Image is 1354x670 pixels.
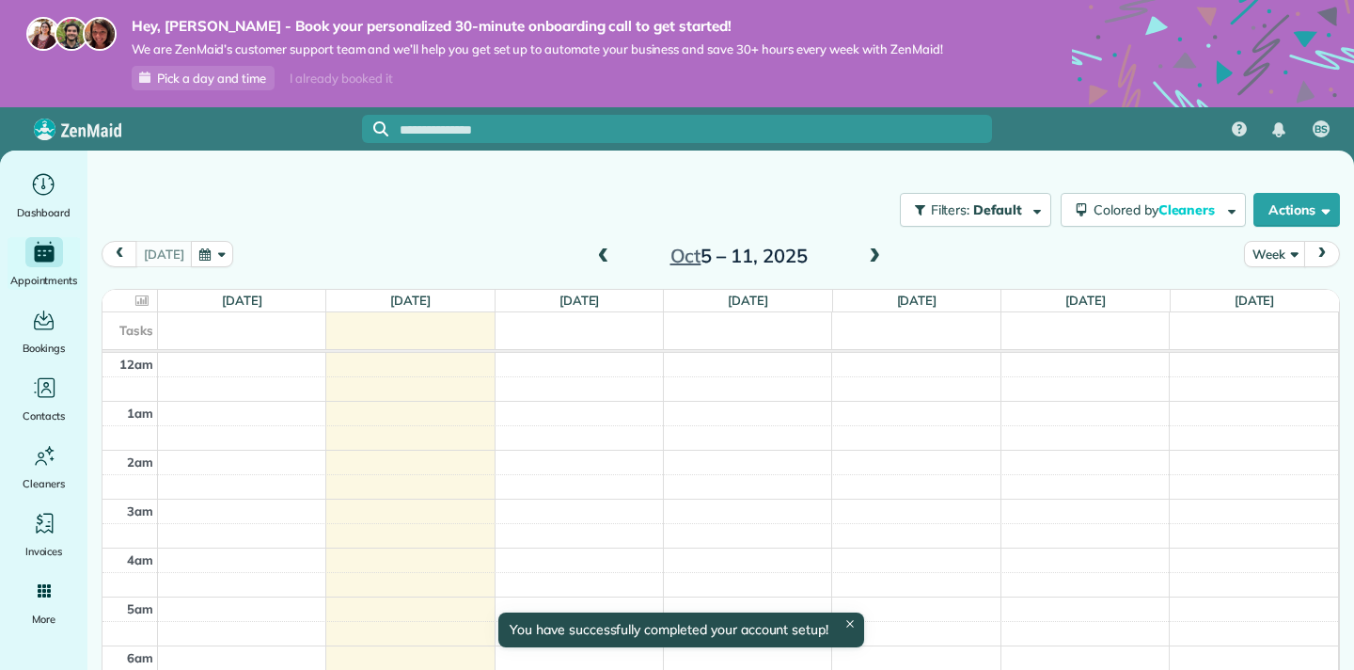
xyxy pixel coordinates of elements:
[1065,293,1106,308] a: [DATE]
[55,17,88,51] img: jorge-587dff0eeaa6aab1f244e6dc62b8924c3b6ad411094392a53c71c6c4a576187d.jpg
[1259,109,1299,151] div: Notifications
[127,406,153,421] span: 1am
[1304,241,1340,266] button: next
[931,201,970,218] span: Filters:
[1315,122,1328,137] span: BS
[390,293,431,308] a: [DATE]
[135,241,192,266] button: [DATE]
[728,293,768,308] a: [DATE]
[973,201,1023,218] span: Default
[26,17,60,51] img: maria-72a9807cf96188c08ef61303f053569d2e2a8a1cde33d635c8a3ac13582a053d.jpg
[83,17,117,51] img: michelle-19f622bdf1676172e81f8f8fba1fb50e276960ebfe0243fe18214015130c80e4.jpg
[127,552,153,567] span: 4am
[132,17,943,36] strong: Hey, [PERSON_NAME] - Book your personalized 30-minute onboarding call to get started!
[102,241,137,266] button: prev
[1253,193,1340,227] button: Actions
[127,503,153,518] span: 3am
[1235,293,1275,308] a: [DATE]
[132,66,275,90] a: Pick a day and time
[10,271,78,290] span: Appointments
[8,237,80,290] a: Appointments
[23,339,66,358] span: Bookings
[1094,201,1221,218] span: Colored by
[157,71,266,86] span: Pick a day and time
[890,193,1051,227] a: Filters: Default
[1061,193,1246,227] button: Colored byCleaners
[559,293,600,308] a: [DATE]
[8,305,80,358] a: Bookings
[1158,201,1219,218] span: Cleaners
[127,455,153,470] span: 2am
[1217,107,1354,151] nav: Main
[373,121,388,136] svg: Focus search
[8,169,80,222] a: Dashboard
[622,246,857,266] h2: 5 – 11, 2025
[127,650,153,665] span: 6am
[900,193,1051,227] button: Filters: Default
[32,610,55,629] span: More
[362,121,388,136] button: Focus search
[23,474,65,493] span: Cleaners
[897,293,937,308] a: [DATE]
[8,440,80,493] a: Cleaners
[670,244,701,267] span: Oct
[17,203,71,222] span: Dashboard
[8,373,80,425] a: Contacts
[119,357,153,372] span: 12am
[132,41,943,57] span: We are ZenMaid’s customer support team and we’ll help you get set up to automate your business an...
[1244,241,1305,266] button: Week
[498,613,864,647] div: You have successfully completed your account setup!
[8,508,80,561] a: Invoices
[23,407,65,425] span: Contacts
[127,601,153,616] span: 5am
[25,542,63,561] span: Invoices
[222,293,262,308] a: [DATE]
[278,67,403,90] div: I already booked it
[119,323,153,338] span: Tasks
